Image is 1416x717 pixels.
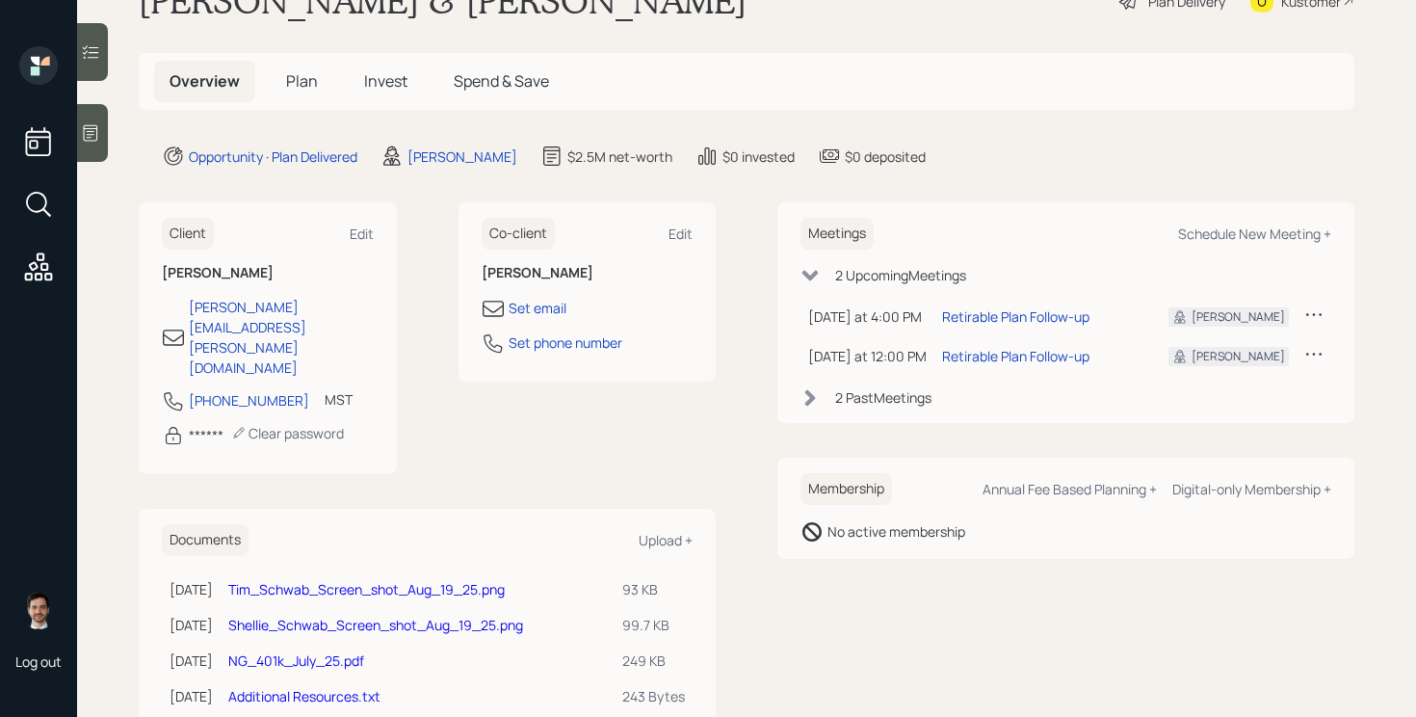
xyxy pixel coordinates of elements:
div: [PERSON_NAME] [407,146,517,167]
div: Upload + [639,531,693,549]
div: Digital-only Membership + [1172,480,1331,498]
div: 99.7 KB [622,615,685,635]
div: Schedule New Meeting + [1178,225,1331,243]
h6: [PERSON_NAME] [482,265,694,281]
div: Set email [509,298,566,318]
div: 93 KB [622,579,685,599]
div: Opportunity · Plan Delivered [189,146,357,167]
h6: Meetings [800,218,874,250]
div: Log out [15,652,62,671]
div: Edit [350,225,374,243]
div: No active membership [827,521,965,542]
div: MST [325,389,353,410]
div: Edit [669,225,693,243]
a: NG_401k_July_25.pdf [228,651,364,670]
div: [PHONE_NUMBER] [189,390,309,411]
span: Overview [170,70,240,92]
div: [PERSON_NAME] [1192,348,1285,365]
h6: Membership [800,473,892,505]
div: $0 invested [722,146,795,167]
span: Plan [286,70,318,92]
span: Invest [364,70,407,92]
div: 2 Past Meeting s [835,387,931,408]
a: Additional Resources.txt [228,687,380,705]
div: [DATE] [170,579,213,599]
div: Annual Fee Based Planning + [983,480,1157,498]
div: 249 KB [622,651,685,671]
h6: Co-client [482,218,555,250]
a: Shellie_Schwab_Screen_shot_Aug_19_25.png [228,616,523,634]
h6: [PERSON_NAME] [162,265,374,281]
div: [PERSON_NAME][EMAIL_ADDRESS][PERSON_NAME][DOMAIN_NAME] [189,297,374,378]
div: $2.5M net-worth [567,146,672,167]
div: [DATE] [170,686,213,706]
div: Clear password [231,424,344,442]
h6: Documents [162,524,249,556]
div: Retirable Plan Follow-up [942,306,1089,327]
div: 243 Bytes [622,686,685,706]
div: [DATE] at 12:00 PM [808,346,927,366]
div: [DATE] [170,615,213,635]
a: Tim_Schwab_Screen_shot_Aug_19_25.png [228,580,505,598]
div: 2 Upcoming Meeting s [835,265,966,285]
div: [PERSON_NAME] [1192,308,1285,326]
div: [DATE] [170,651,213,671]
div: Set phone number [509,332,622,353]
div: [DATE] at 4:00 PM [808,306,927,327]
img: jonah-coleman-headshot.png [19,591,58,629]
div: $0 deposited [845,146,926,167]
h6: Client [162,218,214,250]
div: Retirable Plan Follow-up [942,346,1089,366]
span: Spend & Save [454,70,549,92]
